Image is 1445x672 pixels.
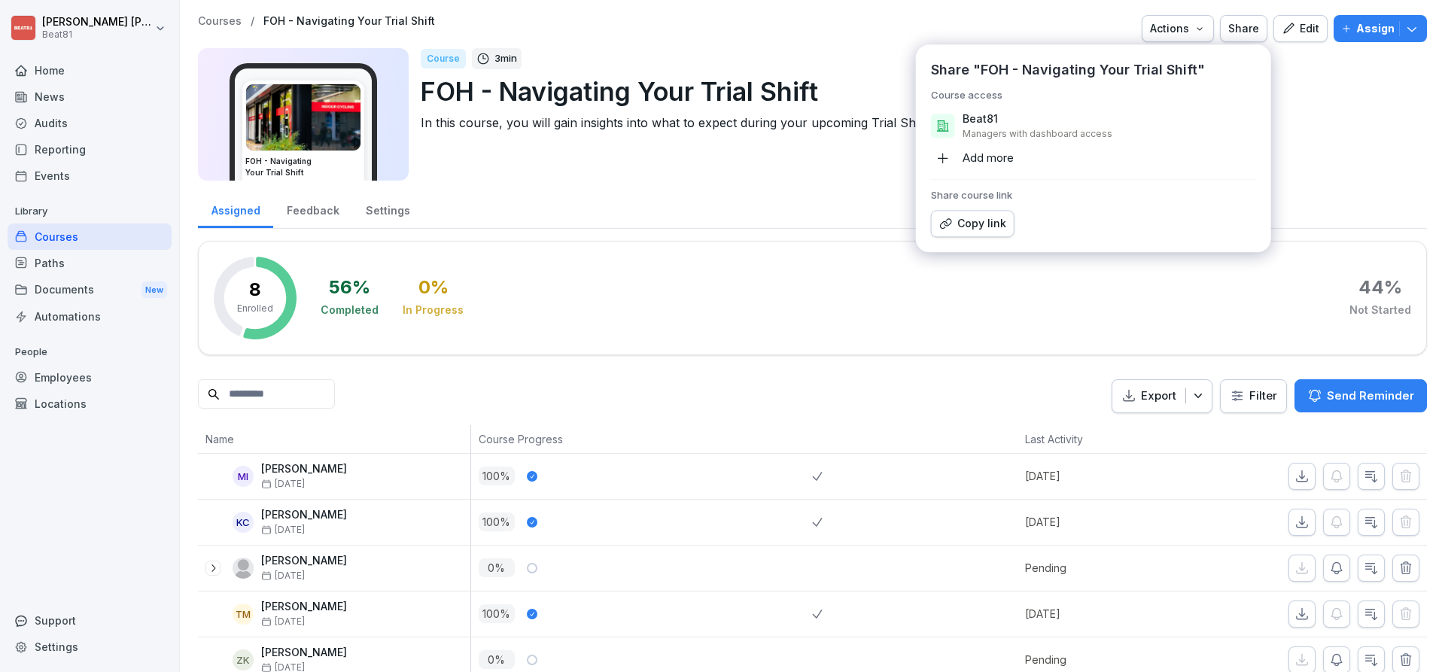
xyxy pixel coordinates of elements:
a: Paths [8,250,172,276]
div: Not Started [1349,303,1411,318]
p: 0 % [479,650,515,669]
a: Home [8,57,172,84]
p: [PERSON_NAME] [261,555,347,567]
p: 3 min [494,51,517,66]
p: Export [1141,388,1176,405]
p: Enrolled [237,302,273,315]
p: 0 % [479,558,515,577]
button: Edit [1273,15,1328,42]
p: Course Progress [479,431,805,447]
p: Managers with dashboard access [963,128,1112,140]
div: Add more [931,146,1014,170]
img: tmi8yio0vtf3hr8036ahoogz.png [246,84,360,151]
button: Share [1220,15,1267,42]
p: Send Reminder [1327,388,1414,404]
div: 56 % [329,278,370,296]
div: ZK [233,649,254,670]
h5: Share course link [931,189,1256,201]
div: Course [421,49,466,68]
a: Feedback [273,190,352,228]
a: Automations [8,303,172,330]
span: [DATE] [261,525,305,535]
button: Assign [1334,15,1427,42]
a: Reporting [8,136,172,163]
p: Pending [1025,560,1188,576]
a: Locations [8,391,172,417]
p: 100 % [479,512,515,531]
p: Beat81 [963,111,998,126]
p: 100 % [479,604,515,623]
p: 100 % [479,467,515,485]
a: Courses [198,15,242,28]
p: [DATE] [1025,606,1188,622]
button: Export [1112,379,1212,413]
a: Courses [8,223,172,250]
p: Assign [1356,20,1395,37]
a: DocumentsNew [8,276,172,304]
button: Actions [1142,15,1214,42]
p: Library [8,199,172,223]
div: News [8,84,172,110]
div: TM [233,604,254,625]
a: Settings [352,190,423,228]
a: Events [8,163,172,189]
p: [PERSON_NAME] [261,509,347,521]
div: Copy link [939,215,1006,232]
a: Audits [8,110,172,136]
p: [DATE] [1025,514,1188,530]
p: Share "FOH - Navigating Your Trial Shift" [931,59,1205,80]
div: 0 % [418,278,449,296]
button: Copy link [931,210,1015,237]
p: 8 [249,281,261,299]
p: [PERSON_NAME] [PERSON_NAME] [42,16,152,29]
a: Employees [8,364,172,391]
div: MI [233,466,254,487]
span: [DATE] [261,479,305,489]
p: In this course, you will gain insights into what to expect during your upcoming Trial Shift. [421,114,1415,132]
div: New [141,281,167,299]
p: / [251,15,254,28]
button: Filter [1221,380,1286,412]
div: KC [233,512,254,533]
span: [DATE] [261,616,305,627]
div: Edit [1282,20,1319,37]
p: [PERSON_NAME] [261,601,347,613]
a: Settings [8,634,172,660]
div: Completed [321,303,379,318]
p: People [8,340,172,364]
p: [PERSON_NAME] [261,463,347,476]
p: [DATE] [1025,468,1188,484]
img: z0joffbo5aq2rkb2a77oqce9.png [233,558,254,579]
div: Support [8,607,172,634]
div: 44 % [1358,278,1402,296]
p: Beat81 [42,29,152,40]
p: Name [205,431,463,447]
h3: FOH - Navigating Your Trial Shift [245,156,361,178]
a: FOH - Navigating Your Trial Shift [263,15,435,28]
div: Filter [1230,388,1277,403]
p: Last Activity [1025,431,1181,447]
div: Actions [1150,20,1206,37]
p: [PERSON_NAME] [261,646,347,659]
div: In Progress [403,303,464,318]
p: Pending [1025,652,1188,667]
div: Share [1228,20,1259,37]
a: Assigned [198,190,273,228]
button: Send Reminder [1294,379,1427,412]
span: [DATE] [261,570,305,581]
